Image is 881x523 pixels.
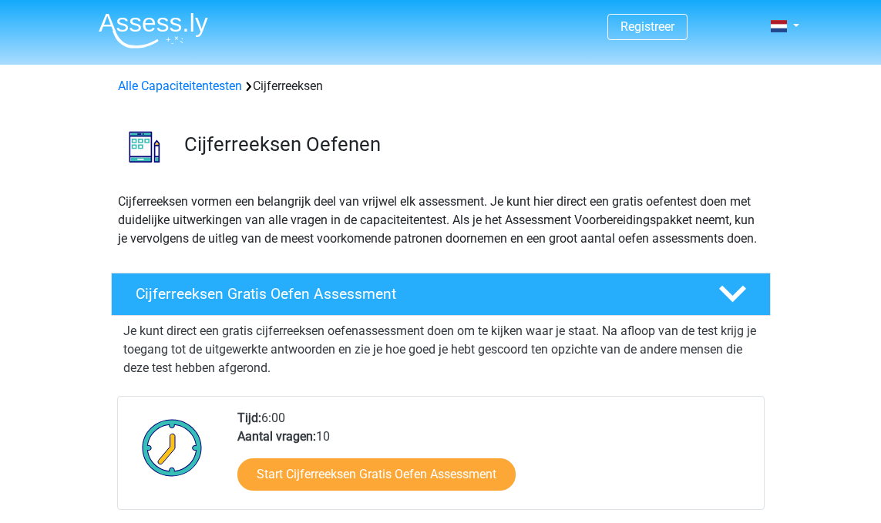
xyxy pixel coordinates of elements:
a: Registreer [620,19,674,34]
img: cijferreeksen [112,114,177,179]
p: Cijferreeksen vormen een belangrijk deel van vrijwel elk assessment. Je kunt hier direct een grat... [118,193,764,248]
img: Klok [133,409,211,486]
img: Assessly [99,12,208,49]
b: Aantal vragen: [237,429,316,444]
h3: Cijferreeksen Oefenen [184,132,758,156]
a: Alle Capaciteitentesten [118,79,242,93]
a: Start Cijferreeksen Gratis Oefen Assessment [237,458,516,491]
a: Cijferreeksen Gratis Oefen Assessment [105,273,777,316]
h4: Cijferreeksen Gratis Oefen Assessment [136,285,694,303]
b: Tijd: [237,411,261,425]
div: 6:00 10 [226,409,763,509]
p: Je kunt direct een gratis cijferreeksen oefenassessment doen om te kijken waar je staat. Na afloo... [123,322,758,377]
div: Cijferreeksen [112,77,770,96]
